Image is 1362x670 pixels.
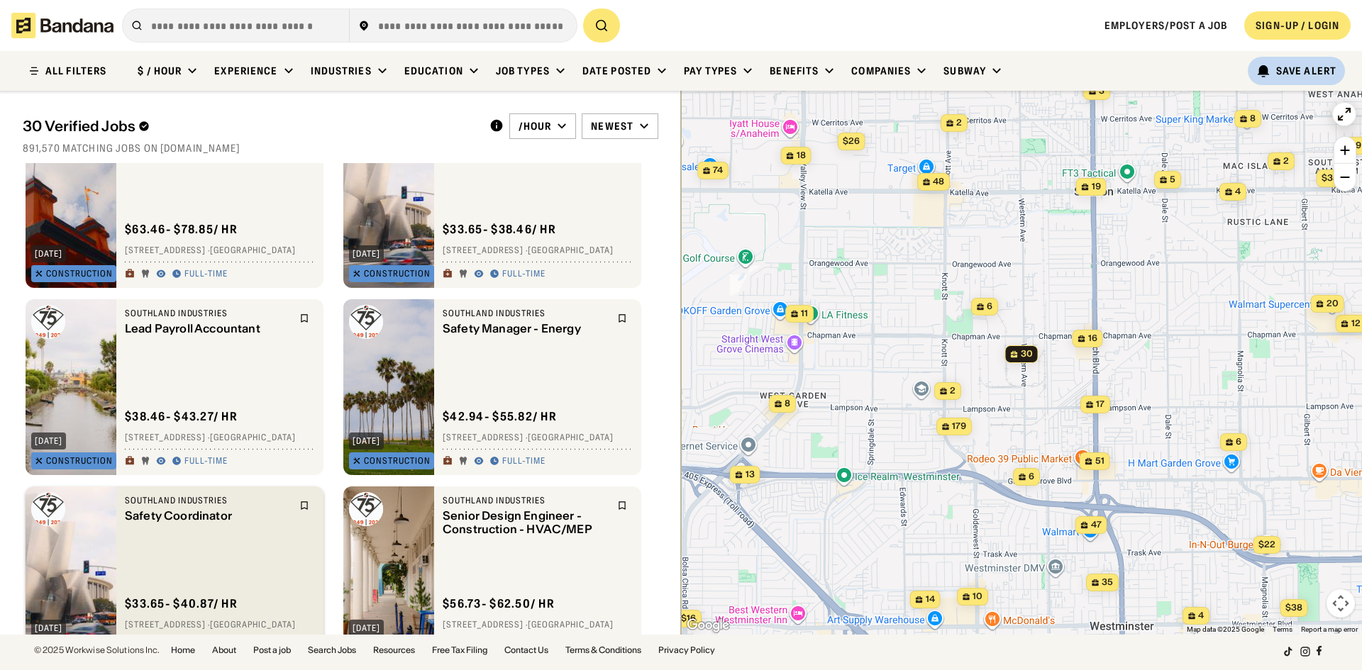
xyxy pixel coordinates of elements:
div: [STREET_ADDRESS] · [GEOGRAPHIC_DATA] [443,245,633,257]
span: 8 [785,398,790,410]
span: Map data ©2025 Google [1187,625,1264,633]
div: Full-time [502,269,546,280]
span: 6 [1029,471,1034,483]
div: [DATE] [35,624,62,632]
div: SIGN-UP / LOGIN [1256,19,1339,32]
a: Open this area in Google Maps (opens a new window) [685,616,731,635]
div: $ 56.73 - $62.50 / hr [443,596,555,611]
div: $ 38.46 - $43.27 / hr [125,409,238,424]
div: Construction [364,457,431,465]
div: $ 42.94 - $55.82 / hr [443,409,557,424]
div: Date Posted [582,65,651,77]
a: Report a map error [1301,625,1358,633]
span: 16 [1088,333,1097,345]
span: 4 [1198,610,1204,622]
div: [DATE] [35,250,62,258]
div: Safety Coordinator [125,509,291,523]
div: $ 33.65 - $38.46 / hr [443,222,556,237]
a: Privacy Policy [658,646,715,654]
span: 10 [973,591,982,603]
span: 13 [746,469,755,481]
div: [DATE] [353,250,380,258]
div: Southland Industries [125,308,291,319]
span: 3 [1099,85,1104,97]
a: Free Tax Filing [432,646,487,654]
span: 5 [1170,174,1175,186]
a: Terms & Conditions [565,646,641,654]
a: Home [171,646,195,654]
span: $22 [1258,539,1275,549]
div: Companies [851,65,911,77]
a: Post a job [253,646,291,654]
span: 30 [1021,348,1033,360]
div: Industries [311,65,372,77]
span: 35 [1102,576,1113,588]
div: Job Types [496,65,550,77]
span: 6 [1236,436,1241,448]
span: 19 [1092,181,1101,193]
span: $35 [1322,172,1339,183]
span: 17 [1096,398,1104,411]
a: Search Jobs [308,646,356,654]
div: Safety Manager - Energy [443,322,609,335]
div: [DATE] [353,437,380,445]
span: 2 [956,117,962,129]
span: 11 [801,308,808,320]
div: [STREET_ADDRESS] · [GEOGRAPHIC_DATA] [125,432,315,444]
div: Southland Industries [125,495,291,506]
div: Full-time [184,269,228,280]
span: 48 [933,176,944,188]
span: 18 [797,150,806,162]
span: 179 [952,420,966,432]
div: [STREET_ADDRESS] · [GEOGRAPHIC_DATA] [125,245,315,257]
div: Benefits [770,65,819,77]
span: 8 [1250,113,1256,125]
div: Newest [591,120,633,133]
div: Southland Industries [443,308,609,319]
span: 14 [926,593,935,605]
span: 51 [1095,455,1104,467]
div: Experience [214,65,277,77]
div: $ 33.65 - $40.87 / hr [125,596,238,611]
div: Full-time [184,456,228,467]
div: Southland Industries [443,495,609,506]
img: Southland Industries logo [31,492,65,526]
div: $ / hour [138,65,182,77]
div: [DATE] [35,437,62,445]
div: Construction [364,269,431,278]
div: 891,570 matching jobs on [DOMAIN_NAME] [23,142,658,155]
img: Google [685,616,731,635]
span: 12 [1351,318,1361,330]
div: [STREET_ADDRESS] · [GEOGRAPHIC_DATA] [125,620,315,631]
div: © 2025 Workwise Solutions Inc. [34,646,160,654]
div: Education [404,65,463,77]
div: 30 Verified Jobs [23,118,478,135]
a: Contact Us [504,646,548,654]
div: Subway [943,65,986,77]
div: Lead Payroll Accountant [125,322,291,335]
div: Senior Design Engineer - Construction - HVAC/MEP [443,509,609,536]
div: [DATE] [353,624,380,632]
img: Southland Industries logo [349,492,383,526]
span: 47 [1091,519,1102,531]
a: About [212,646,236,654]
a: Employers/Post a job [1104,19,1227,32]
div: ALL FILTERS [45,66,106,76]
div: [STREET_ADDRESS] · [GEOGRAPHIC_DATA] [443,620,633,631]
span: 20 [1327,298,1339,310]
div: Full-time [502,456,546,467]
img: Southland Industries logo [31,305,65,339]
span: $16 [681,613,696,623]
button: Map camera controls [1327,589,1355,618]
span: 2 [950,385,956,397]
div: Save Alert [1276,65,1336,77]
a: Resources [373,646,415,654]
div: Construction [46,269,113,278]
span: 74 [713,164,723,177]
div: $ 63.46 - $78.85 / hr [125,222,238,237]
a: Terms (opens in new tab) [1273,625,1292,633]
span: 4 [1235,186,1241,198]
div: Construction [46,457,113,465]
div: [STREET_ADDRESS] · [GEOGRAPHIC_DATA] [443,432,633,444]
